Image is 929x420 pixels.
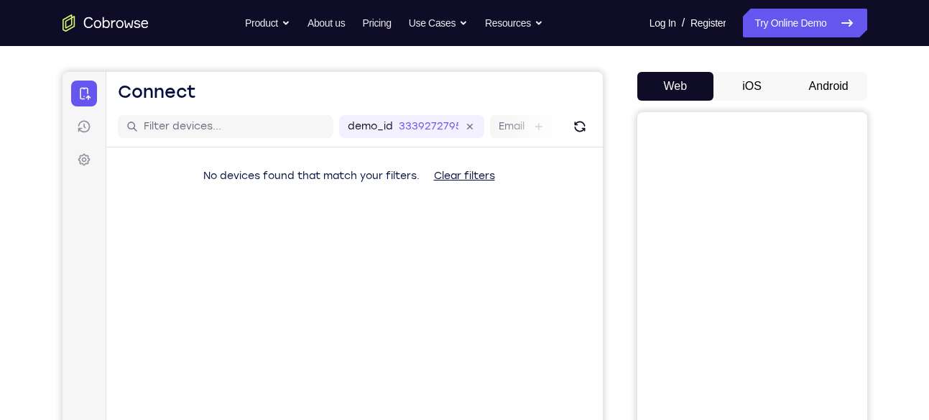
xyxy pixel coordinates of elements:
[650,9,676,37] a: Log In
[409,9,468,37] button: Use Cases
[63,14,149,32] a: Go to the home page
[485,9,543,37] button: Resources
[637,72,714,101] button: Web
[245,9,290,37] button: Product
[682,14,685,32] span: /
[360,90,444,119] button: Clear filters
[308,9,345,37] a: About us
[141,98,357,110] span: No devices found that match your filters.
[690,9,726,37] a: Register
[713,72,790,101] button: iOS
[743,9,866,37] a: Try Online Demo
[362,9,391,37] a: Pricing
[790,72,867,101] button: Android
